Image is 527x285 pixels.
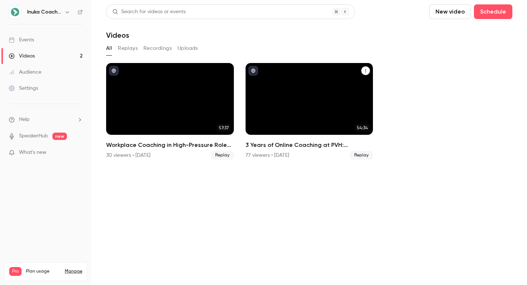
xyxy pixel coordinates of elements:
[19,149,46,156] span: What's new
[112,8,186,16] div: Search for videos or events
[9,85,38,92] div: Settings
[109,66,119,75] button: published
[106,4,512,281] section: Videos
[106,152,150,159] div: 30 viewers • [DATE]
[246,141,373,149] h2: 3 Years of Online Coaching at PVH: Advantages, challenges, and lessons
[9,6,21,18] img: Inuka Coaching
[246,63,373,160] li: 3 Years of Online Coaching at PVH: Advantages, challenges, and lessons
[106,141,234,149] h2: Workplace Coaching in High-Pressure Roles: Stories from the Investment, Finance, and Accounting I...
[429,4,471,19] button: New video
[177,42,198,54] button: Uploads
[9,69,41,76] div: Audience
[143,42,172,54] button: Recordings
[355,124,370,132] span: 54:34
[9,116,83,123] li: help-dropdown-opener
[106,31,129,40] h1: Videos
[52,133,67,140] span: new
[211,151,234,160] span: Replay
[9,52,35,60] div: Videos
[74,149,83,156] iframe: Noticeable Trigger
[246,63,373,160] a: 54:343 Years of Online Coaching at PVH: Advantages, challenges, and lessons77 viewers • [DATE]Replay
[106,63,234,160] a: 57:37Workplace Coaching in High-Pressure Roles: Stories from the Investment, Finance, and Account...
[246,152,289,159] div: 77 viewers • [DATE]
[248,66,258,75] button: published
[118,42,138,54] button: Replays
[106,63,512,160] ul: Videos
[350,151,373,160] span: Replay
[106,42,112,54] button: All
[474,4,512,19] button: Schedule
[19,116,30,123] span: Help
[9,36,34,44] div: Events
[106,63,234,160] li: Workplace Coaching in High-Pressure Roles: Stories from the Investment, Finance, and Accounting I...
[65,269,82,274] a: Manage
[9,267,22,276] span: Pro
[19,132,48,140] a: SpeakerHub
[217,124,231,132] span: 57:37
[26,269,60,274] span: Plan usage
[27,8,61,16] h6: Inuka Coaching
